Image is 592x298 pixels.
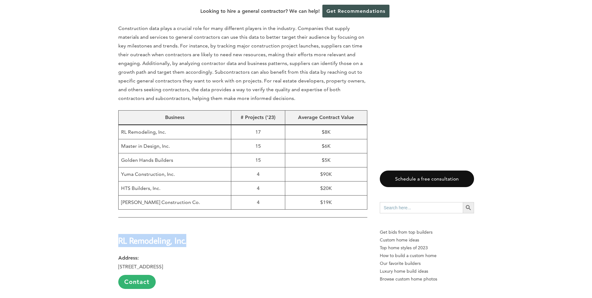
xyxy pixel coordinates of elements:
a: Luxury home build ideas [380,267,474,275]
iframe: Drift Widget Chat Controller [472,253,585,291]
strong: RL Remodeling, Inc. [118,235,186,246]
a: Schedule a free consultation [380,171,474,187]
a: Custom home ideas [380,236,474,244]
p: [STREET_ADDRESS] [118,254,367,289]
p: Get bids from top builders [380,228,474,236]
td: 4 [231,167,285,181]
a: Our favorite builders [380,260,474,267]
td: 4 [231,196,285,210]
input: Search here... [380,202,463,213]
a: Top home styles of 2023 [380,244,474,252]
td: 4 [231,181,285,196]
a: Contact [118,275,156,289]
strong: Address: [118,255,139,261]
td: HTS Builders, Inc. [118,181,231,196]
th: Business [118,111,231,125]
td: $90K [285,167,367,181]
th: Average Contract Value [285,111,367,125]
th: # Projects (’23) [231,111,285,125]
p: Construction data plays a crucial role for many different players in the industry. Companies that... [118,24,367,103]
td: Yuma Construction, Inc. [118,167,231,181]
td: 17 [231,125,285,139]
td: 15 [231,139,285,153]
td: $8K [285,125,367,139]
td: RL Remodeling, Inc. [118,125,231,139]
td: $19K [285,196,367,210]
td: Master in Design, Inc. [118,139,231,153]
a: How to build a custom home [380,252,474,260]
td: $20K [285,181,367,196]
td: $5K [285,153,367,167]
td: $6K [285,139,367,153]
a: Get Recommendations [322,5,389,17]
td: Golden Hands Builders [118,153,231,167]
td: [PERSON_NAME] Construction Co. [118,196,231,210]
td: 15 [231,153,285,167]
a: Browse custom home photos [380,275,474,283]
svg: Search [465,204,472,211]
